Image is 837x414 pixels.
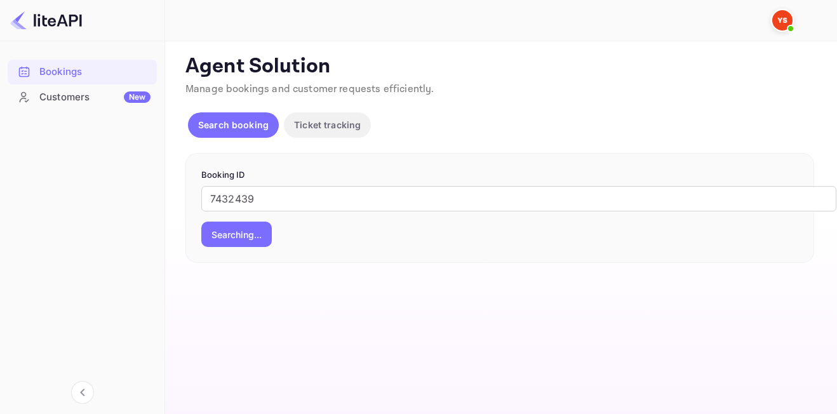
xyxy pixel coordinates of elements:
[772,10,793,30] img: Yandex Support
[8,85,157,110] div: CustomersNew
[185,54,814,79] p: Agent Solution
[185,83,434,96] span: Manage bookings and customer requests efficiently.
[201,169,798,182] p: Booking ID
[8,60,157,83] a: Bookings
[198,118,269,131] p: Search booking
[294,118,361,131] p: Ticket tracking
[8,60,157,84] div: Bookings
[124,91,151,103] div: New
[39,65,151,79] div: Bookings
[71,381,94,404] button: Collapse navigation
[10,10,82,30] img: LiteAPI logo
[8,85,157,109] a: CustomersNew
[201,186,836,211] input: Enter Booking ID (e.g., 63782194)
[201,222,272,247] button: Searching...
[39,90,151,105] div: Customers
